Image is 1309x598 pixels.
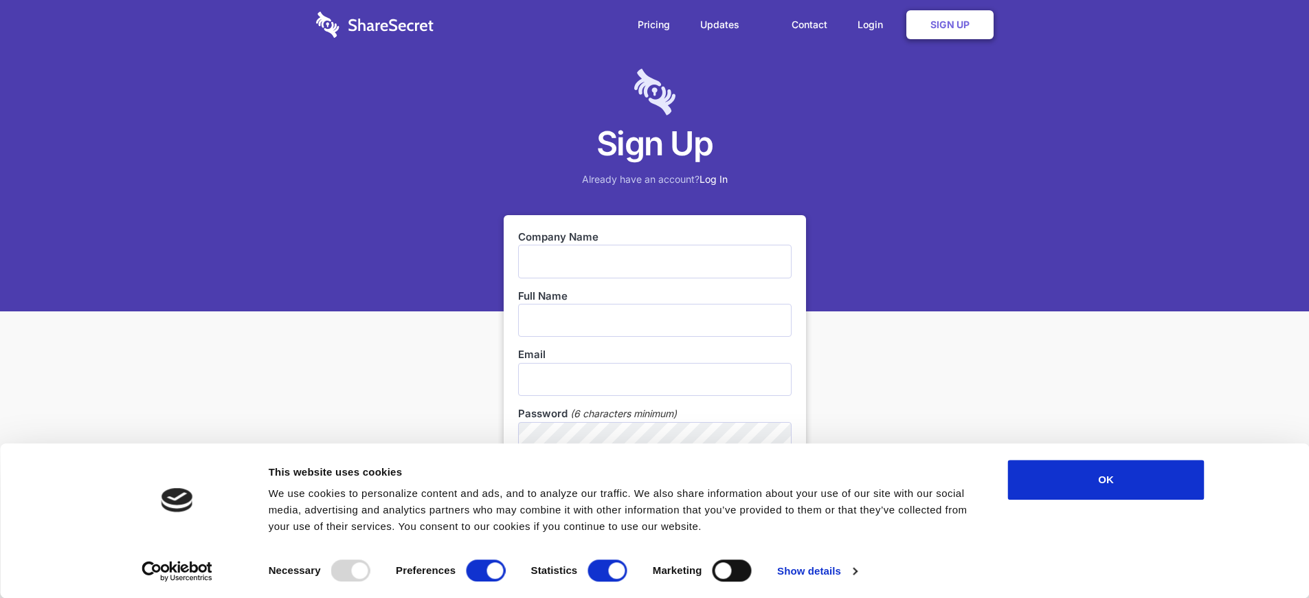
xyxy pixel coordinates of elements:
label: Full Name [518,289,792,304]
img: logo [161,488,193,512]
a: Sign Up [906,10,994,39]
strong: Statistics [531,564,578,576]
strong: Marketing [653,564,702,576]
label: Password [518,406,568,421]
label: Email [518,347,792,362]
div: We use cookies to personalize content and ads, and to analyze our traffic. We also share informat... [269,485,977,535]
em: (6 characters minimum) [570,406,677,421]
img: logo-lt-purple-60x68@2x-c671a683ea72a1d466fb5d642181eefbee81c4e10ba9aed56c8e1d7e762e8086.png [634,69,675,115]
a: Show details [777,561,857,582]
a: Log In [700,173,728,185]
strong: Preferences [396,564,456,576]
button: OK [1008,460,1205,500]
img: logo-wordmark-white-trans-d4663122ce5f474addd5e946df7df03e33cb6a1c49d2221995e7729f52c070b2.svg [316,12,434,38]
label: Company Name [518,230,792,245]
a: Login [844,3,904,46]
a: Contact [778,3,841,46]
strong: Necessary [269,564,321,576]
a: Pricing [624,3,684,46]
div: This website uses cookies [269,464,977,480]
a: Usercentrics Cookiebot - opens in a new window [117,561,237,582]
